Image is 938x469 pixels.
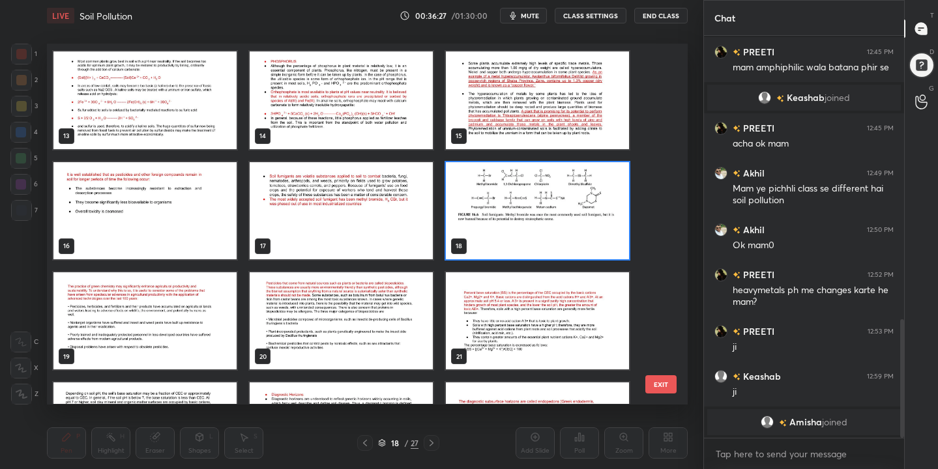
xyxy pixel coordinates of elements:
[740,223,765,236] h6: Akhil
[11,96,38,117] div: 3
[868,271,894,279] div: 12:52 PM
[10,358,38,378] div: X
[714,223,727,236] img: cdcea2380f0d403181ed4b7fcf3c4e9c.jpg
[761,416,774,429] img: default.png
[634,8,688,23] button: End Class
[733,284,894,309] div: heavymetals ph me changes karte he mam?
[733,49,740,56] img: no-rating-badge.077c3623.svg
[867,48,894,56] div: 12:45 PM
[11,70,38,91] div: 2
[733,341,894,354] div: ji
[733,125,740,132] img: no-rating-badge.077c3623.svg
[47,44,665,404] div: grid
[53,272,237,369] img: 1759388510K2VPX1.pdf
[740,268,774,281] h6: PREETI
[388,439,402,447] div: 18
[250,52,433,149] img: 1759388510K2VPX1.pdf
[779,419,787,427] img: no-rating-badge.077c3623.svg
[714,370,727,383] img: default.png
[10,332,38,352] div: C
[822,417,847,427] span: joined
[704,1,746,35] p: Chat
[521,11,539,20] span: mute
[740,166,765,180] h6: Akhil
[789,417,822,427] span: Amisha
[787,92,825,103] span: Keashab
[714,46,727,59] img: 975d8f80c7b7480790a58a61b4a474ae.jpg
[53,162,237,259] img: 1759388510K2VPX1.pdf
[250,162,433,259] img: 1759388510K2VPX1.pdf
[733,239,894,252] div: Ok mam0
[733,386,894,399] div: ji
[80,10,132,22] h4: Soil Pollution
[446,52,629,149] img: 1759388510K2VPX1.pdf
[555,8,626,23] button: CLASS SETTINGS
[733,182,894,207] div: Mam ye pichhli class se different hai soil pollution
[868,328,894,335] div: 12:53 PM
[776,95,784,102] img: no-rating-badge.077c3623.svg
[11,44,37,64] div: 1
[10,122,38,143] div: 4
[930,47,934,57] p: D
[704,36,904,438] div: grid
[867,373,894,380] div: 12:59 PM
[740,369,781,383] h6: Keashab
[733,170,740,177] img: no-rating-badge.077c3623.svg
[10,174,38,195] div: 6
[714,325,727,338] img: 975d8f80c7b7480790a58a61b4a474ae.jpg
[733,328,740,335] img: no-rating-badge.077c3623.svg
[930,10,934,20] p: T
[404,439,408,447] div: /
[714,167,727,180] img: cdcea2380f0d403181ed4b7fcf3c4e9c.jpg
[411,437,418,449] div: 27
[714,122,727,135] img: 975d8f80c7b7480790a58a61b4a474ae.jpg
[867,124,894,132] div: 12:45 PM
[446,162,629,259] img: 1759388510K2VPX1.pdf
[867,226,894,234] div: 12:50 PM
[740,45,774,59] h6: PREETI
[47,8,74,23] div: LIVE
[733,272,740,279] img: no-rating-badge.077c3623.svg
[53,52,237,149] img: 1759388510K2VPX1.pdf
[733,61,894,74] div: mam amphiphilic wala batana phir se
[500,8,547,23] button: mute
[740,121,774,135] h6: PREETI
[446,272,629,369] img: 1759388510K2VPX1.pdf
[645,375,677,393] button: EXIT
[733,137,894,150] div: acha ok mam
[10,148,38,169] div: 5
[733,227,740,234] img: no-rating-badge.077c3623.svg
[250,272,433,369] img: 1759388510K2VPX1.pdf
[825,92,850,103] span: joined
[11,384,38,405] div: Z
[867,169,894,177] div: 12:49 PM
[740,324,774,338] h6: PREETI
[758,91,771,104] img: default.png
[733,373,740,380] img: no-rating-badge.077c3623.svg
[11,200,38,221] div: 7
[714,268,727,281] img: 975d8f80c7b7480790a58a61b4a474ae.jpg
[929,83,934,93] p: G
